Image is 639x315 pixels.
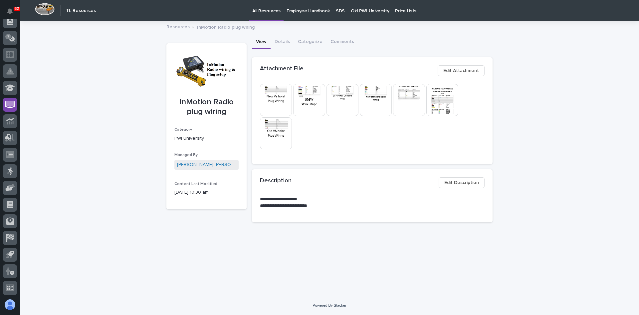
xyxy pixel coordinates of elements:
p: 62 [15,6,19,11]
a: Resources [166,23,190,30]
button: Details [271,35,294,49]
button: View [252,35,271,49]
button: Edit Attachment [438,65,485,76]
button: Notifications [3,4,17,18]
span: Edit Description [444,179,479,187]
img: Workspace Logo [35,3,55,15]
button: Edit Description [439,177,485,188]
button: Comments [326,35,358,49]
a: [PERSON_NAME] [PERSON_NAME] [177,161,236,168]
h2: Attachment File [260,65,304,73]
span: Content Last Modified [174,182,217,186]
h2: Description [260,177,292,185]
div: Notifications62 [8,8,17,19]
a: Powered By Stacker [313,303,346,307]
h2: 11. Resources [66,8,96,14]
p: InMotion Radio plug wiring [174,97,239,117]
button: Categorize [294,35,326,49]
p: [DATE] 10:30 am [174,189,239,196]
button: users-avatar [3,298,17,312]
span: Managed By [174,153,198,157]
span: Edit Attachment [443,67,479,75]
p: PWI University [174,135,239,142]
span: Category [174,128,192,132]
p: InMotion Radio plug wiring [197,23,255,30]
